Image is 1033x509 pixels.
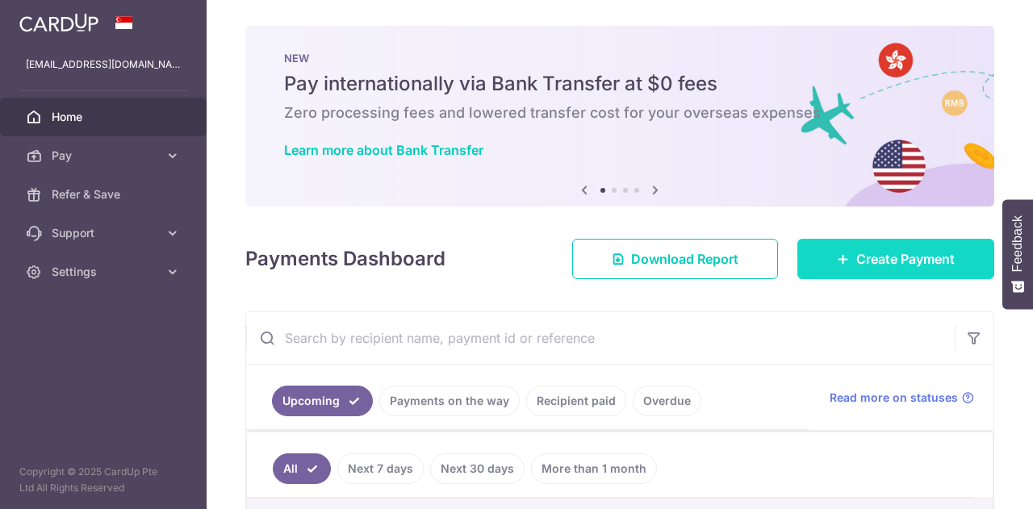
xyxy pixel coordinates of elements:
[26,56,181,73] p: [EMAIL_ADDRESS][DOMAIN_NAME]
[430,453,525,484] a: Next 30 days
[631,249,738,269] span: Download Report
[379,386,520,416] a: Payments on the way
[284,142,483,158] a: Learn more about Bank Transfer
[1010,215,1025,272] span: Feedback
[36,11,69,26] span: Help
[284,52,956,65] p: NEW
[284,103,956,123] h6: Zero processing fees and lowered transfer cost for your overseas expenses
[52,225,158,241] span: Support
[526,386,626,416] a: Recipient paid
[245,26,994,207] img: Bank transfer banner
[284,71,956,97] h5: Pay internationally via Bank Transfer at $0 fees
[1002,199,1033,309] button: Feedback - Show survey
[337,453,424,484] a: Next 7 days
[245,244,445,273] h4: Payments Dashboard
[633,386,701,416] a: Overdue
[797,239,994,279] a: Create Payment
[52,186,158,202] span: Refer & Save
[856,249,955,269] span: Create Payment
[572,239,778,279] a: Download Report
[830,390,974,406] a: Read more on statuses
[830,390,958,406] span: Read more on statuses
[52,148,158,164] span: Pay
[52,109,158,125] span: Home
[273,453,331,484] a: All
[246,312,955,364] input: Search by recipient name, payment id or reference
[272,386,373,416] a: Upcoming
[19,13,98,32] img: CardUp
[531,453,657,484] a: More than 1 month
[52,264,158,280] span: Settings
